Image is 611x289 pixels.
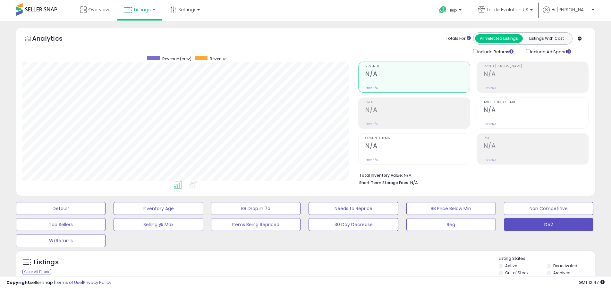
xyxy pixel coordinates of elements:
label: Deactivated [553,263,577,268]
strong: Copyright [6,279,30,285]
button: Listings With Cost [522,34,570,43]
label: Out of Stock [505,270,529,276]
span: Ordered Items [365,137,470,140]
span: Revenue [365,65,470,68]
small: Prev: N/A [365,86,378,90]
h2: N/A [365,142,470,151]
span: Revenue [210,56,226,62]
div: Include Ad Spend [521,48,581,55]
label: Archived [553,270,571,276]
h5: Analytics [32,34,75,45]
span: Avg. Buybox Share [484,101,588,104]
span: Overview [88,6,109,13]
small: Prev: N/A [365,122,378,126]
h2: N/A [484,106,588,115]
button: All Selected Listings [475,34,523,43]
button: Selling @ Max [114,218,203,231]
button: Reg [406,218,496,231]
span: Hi [PERSON_NAME] [551,6,590,13]
button: BB Drop in 7d [211,202,301,215]
i: Get Help [439,6,447,14]
button: Top Sellers [16,218,106,231]
span: 2025-08-13 12:47 GMT [579,279,605,285]
span: ROI [484,137,588,140]
a: Hi [PERSON_NAME] [543,6,594,21]
button: Default [16,202,106,215]
h2: N/A [365,70,470,79]
div: Clear All Filters [22,269,51,275]
p: Listing States: [499,256,595,262]
a: Privacy Policy [83,279,111,285]
button: Inventory Age [114,202,203,215]
span: Profit [PERSON_NAME] [484,65,588,68]
li: N/A [359,171,584,179]
button: De2 [504,218,593,231]
span: Profit [365,101,470,104]
h5: Listings [34,258,59,267]
button: W/Returns [16,234,106,247]
small: Prev: N/A [484,86,496,90]
div: seller snap | | [6,280,111,286]
a: Help [434,1,468,21]
h2: N/A [365,106,470,115]
span: Revenue (prev) [162,56,191,62]
button: BB Price Below Min [406,202,496,215]
small: Prev: N/A [484,122,496,126]
small: Prev: N/A [484,158,496,162]
button: Items Being Repriced [211,218,301,231]
span: N/A [410,180,418,186]
button: Needs to Reprice [309,202,398,215]
button: 30 Day Decrease [309,218,398,231]
a: Terms of Use [55,279,82,285]
span: Help [448,7,457,13]
label: Active [505,263,517,268]
div: Totals For [446,36,471,42]
small: Prev: N/A [365,158,378,162]
button: Non Competitive [504,202,593,215]
h2: N/A [484,70,588,79]
div: Include Returns [468,48,521,55]
b: Total Inventory Value: [359,173,403,178]
b: Short Term Storage Fees: [359,180,409,185]
span: Listings [134,6,151,13]
h2: N/A [484,142,588,151]
span: Trade Evolution US [487,6,528,13]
